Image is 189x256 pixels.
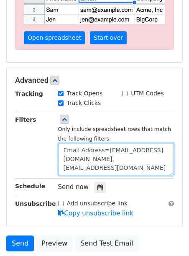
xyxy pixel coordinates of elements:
[58,183,89,191] span: Send now
[147,216,189,256] iframe: Chat Widget
[58,210,133,217] a: Copy unsubscribe link
[15,183,45,189] strong: Schedule
[6,236,34,251] a: Send
[75,236,138,251] a: Send Test Email
[36,236,73,251] a: Preview
[15,116,36,123] strong: Filters
[58,126,171,142] small: Only include spreadsheet rows that match the following filters:
[15,90,43,97] strong: Tracking
[24,31,85,44] a: Open spreadsheet
[67,99,101,108] label: Track Clicks
[15,76,174,85] h5: Advanced
[67,199,128,208] label: Add unsubscribe link
[15,200,56,207] strong: Unsubscribe
[67,89,103,98] label: Track Opens
[131,89,163,98] label: UTM Codes
[90,31,127,44] a: Start over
